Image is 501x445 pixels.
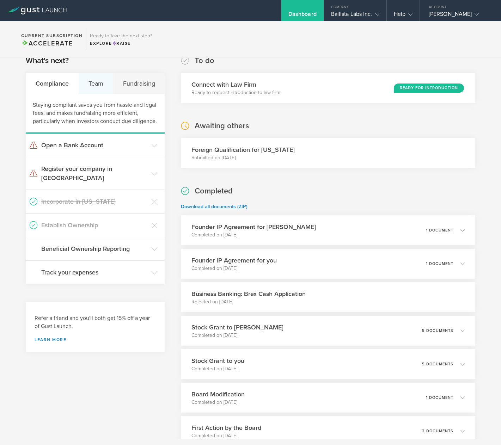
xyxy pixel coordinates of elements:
[113,73,165,94] div: Fundraising
[466,411,501,445] iframe: Chat Widget
[426,396,453,400] p: 1 document
[41,244,148,253] h3: Beneficial Ownership Reporting
[112,41,131,46] span: Raise
[422,329,453,333] p: 5 documents
[191,89,280,96] p: Ready to request introduction to law firm
[195,56,214,66] h2: To do
[394,11,413,21] div: Help
[21,33,83,38] h2: Current Subscription
[90,33,152,38] h3: Ready to take the next step?
[26,73,79,94] div: Compliance
[191,298,306,305] p: Rejected on [DATE]
[191,154,295,161] p: Submitted on [DATE]
[191,323,283,332] h3: Stock Grant to [PERSON_NAME]
[191,356,244,365] h3: Stock Grant to you
[191,265,277,272] p: Completed on [DATE]
[21,39,73,47] span: Accelerate
[41,164,148,183] h3: Register your company in [GEOGRAPHIC_DATA]
[426,228,453,232] p: 1 document
[26,56,69,66] h2: What's next?
[331,11,379,21] div: Ballista Labs Inc.
[195,186,233,196] h2: Completed
[195,121,249,131] h2: Awaiting others
[181,204,248,210] a: Download all documents (ZIP)
[41,141,148,150] h3: Open a Bank Account
[191,423,261,432] h3: First Action by the Board
[86,28,155,50] div: Ready to take the next step?ExploreRaise
[191,289,306,298] h3: Business Banking: Brex Cash Application
[422,429,453,433] p: 2 documents
[191,222,316,231] h3: Founder IP Agreement for [PERSON_NAME]
[41,221,148,230] h3: Establish Ownership
[191,80,280,89] h3: Connect with Law Firm
[41,197,148,206] h3: Incorporate in [US_STATE]
[422,362,453,366] p: 5 documents
[26,94,165,134] div: Staying compliant saves you from hassle and legal fees, and makes fundraising more efficient, par...
[191,231,316,239] p: Completed on [DATE]
[191,332,283,339] p: Completed on [DATE]
[288,11,317,21] div: Dashboard
[191,432,261,439] p: Completed on [DATE]
[191,399,245,406] p: Completed on [DATE]
[90,40,152,47] div: Explore
[191,145,295,154] h3: Foreign Qualification for [US_STATE]
[35,314,156,330] h3: Refer a friend and you'll both get 15% off a year of Gust Launch.
[35,338,156,342] a: Learn more
[191,390,245,399] h3: Board Modification
[426,262,453,266] p: 1 document
[191,256,277,265] h3: Founder IP Agreement for you
[181,73,475,103] div: Connect with Law FirmReady to request introduction to law firmReady for Introduction
[394,84,464,93] div: Ready for Introduction
[41,268,148,277] h3: Track your expenses
[429,11,489,21] div: [PERSON_NAME]
[191,365,244,372] p: Completed on [DATE]
[79,73,113,94] div: Team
